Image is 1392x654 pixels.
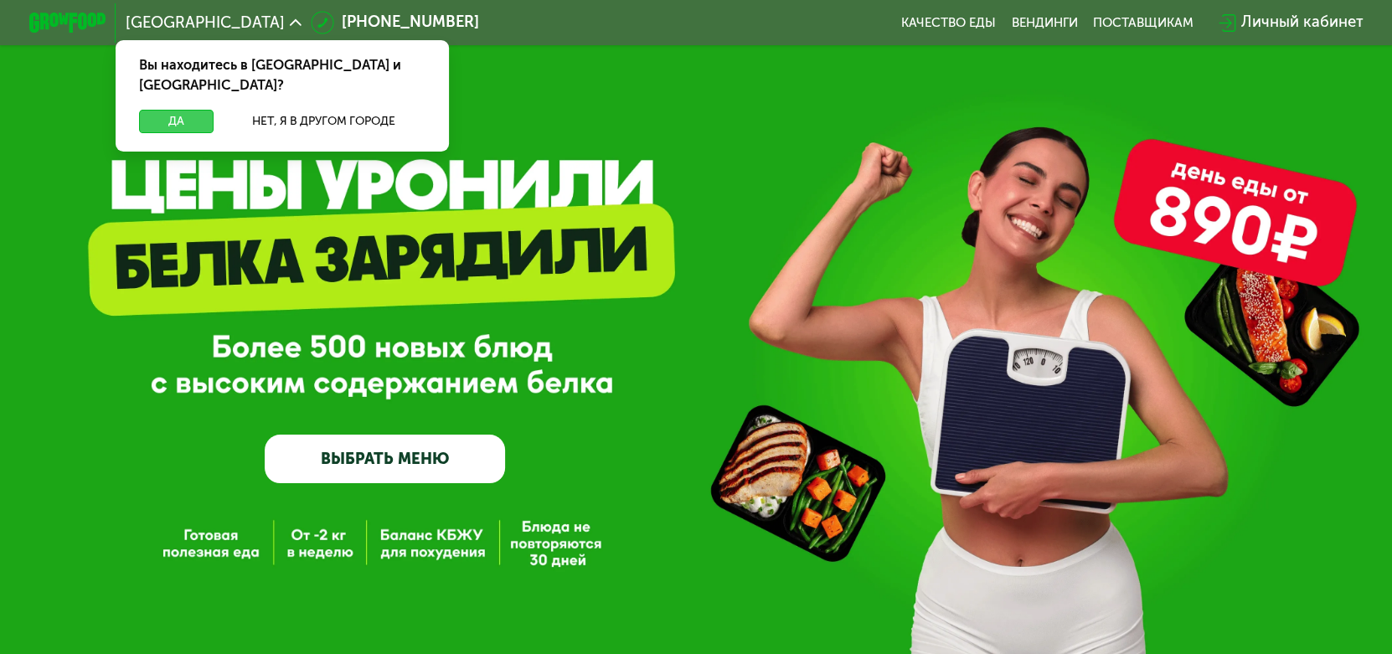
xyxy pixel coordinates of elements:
[901,15,996,30] a: Качество еды
[221,110,425,133] button: Нет, я в другом городе
[116,40,448,110] div: Вы находитесь в [GEOGRAPHIC_DATA] и [GEOGRAPHIC_DATA]?
[126,15,285,30] span: [GEOGRAPHIC_DATA]
[139,110,214,133] button: Да
[311,11,479,34] a: [PHONE_NUMBER]
[1240,11,1363,34] div: Личный кабинет
[265,435,505,483] a: ВЫБРАТЬ МЕНЮ
[1011,15,1077,30] a: Вендинги
[1093,15,1194,30] div: поставщикам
